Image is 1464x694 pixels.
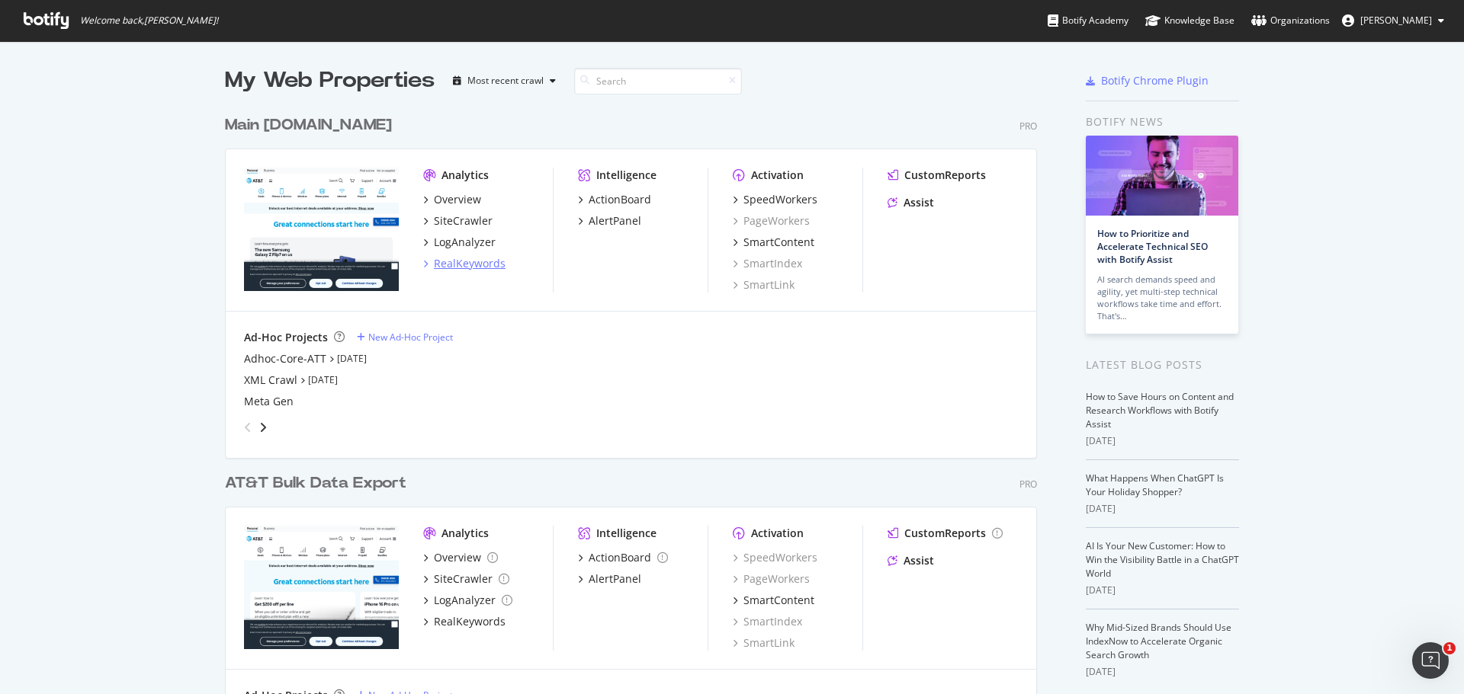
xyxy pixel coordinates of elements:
[337,352,367,365] a: [DATE]
[733,635,795,651] a: SmartLink
[1097,227,1208,266] a: How to Prioritize and Accelerate Technical SEO with Botify Assist
[888,195,934,210] a: Assist
[751,526,804,541] div: Activation
[258,420,268,435] div: angle-right
[578,192,651,207] a: ActionBoard
[1086,539,1239,580] a: AI Is Your New Customer: How to Win the Visibility Battle in a ChatGPT World
[423,256,506,271] a: RealKeywords
[423,593,512,608] a: LogAnalyzer
[244,330,328,345] div: Ad-Hoc Projects
[447,69,562,93] button: Most recent crawl
[244,351,326,366] a: Adhoc-Core-ATT
[441,168,489,183] div: Analytics
[1251,13,1330,28] div: Organizations
[244,394,294,409] a: Meta Gen
[434,256,506,271] div: RealKeywords
[904,553,934,568] div: Assist
[434,614,506,629] div: RealKeywords
[80,14,218,27] span: Welcome back, [PERSON_NAME] !
[1086,136,1238,216] img: How to Prioritize and Accelerate Technical SEO with Botify Assist
[308,373,338,386] a: [DATE]
[434,593,496,608] div: LogAnalyzer
[578,550,668,565] a: ActionBoard
[1086,621,1231,661] a: Why Mid-Sized Brands Should Use IndexNow to Accelerate Organic Search Growth
[904,526,986,541] div: CustomReports
[1101,73,1209,88] div: Botify Chrome Plugin
[578,213,641,229] a: AlertPanel
[733,192,817,207] a: SpeedWorkers
[1086,472,1224,498] a: What Happens When ChatGPT Is Your Holiday Shopper?
[423,192,481,207] a: Overview
[423,213,493,229] a: SiteCrawler
[574,68,742,94] input: Search
[733,213,810,229] a: PageWorkers
[434,550,481,565] div: Overview
[1086,357,1239,373] div: Latest Blog Posts
[1443,642,1456,654] span: 1
[467,76,544,85] div: Most recent crawl
[596,526,657,541] div: Intelligence
[434,571,493,587] div: SiteCrawler
[733,571,810,587] a: PageWorkers
[1086,434,1239,448] div: [DATE]
[589,571,641,587] div: AlertPanel
[423,235,496,250] a: LogAnalyzer
[244,526,399,649] img: attbulkexport.com
[904,168,986,183] div: CustomReports
[743,593,814,608] div: SmartContent
[1019,120,1037,133] div: Pro
[1412,642,1449,679] iframe: Intercom live chat
[904,195,934,210] div: Assist
[1360,14,1432,27] span: Zach Doty
[368,331,453,344] div: New Ad-Hoc Project
[1019,478,1037,491] div: Pro
[423,550,498,565] a: Overview
[357,331,453,344] a: New Ad-Hoc Project
[225,472,406,494] div: AT&T Bulk Data Export
[733,614,802,629] a: SmartIndex
[225,114,398,136] a: Main [DOMAIN_NAME]
[589,192,651,207] div: ActionBoard
[1086,73,1209,88] a: Botify Chrome Plugin
[888,168,986,183] a: CustomReports
[1330,8,1456,33] button: [PERSON_NAME]
[888,526,1003,541] a: CustomReports
[1086,665,1239,679] div: [DATE]
[578,571,641,587] a: AlertPanel
[733,235,814,250] a: SmartContent
[888,553,934,568] a: Assist
[1086,114,1239,130] div: Botify news
[441,526,489,541] div: Analytics
[743,235,814,250] div: SmartContent
[733,550,817,565] div: SpeedWorkers
[423,614,506,629] a: RealKeywords
[225,472,413,494] a: AT&T Bulk Data Export
[434,192,481,207] div: Overview
[434,235,496,250] div: LogAnalyzer
[596,168,657,183] div: Intelligence
[1086,390,1234,430] a: How to Save Hours on Content and Research Workflows with Botify Assist
[423,571,509,587] a: SiteCrawler
[1086,502,1239,516] div: [DATE]
[225,114,392,136] div: Main [DOMAIN_NAME]
[751,168,804,183] div: Activation
[733,256,802,271] a: SmartIndex
[1097,273,1227,322] div: AI search demands speed and agility, yet multi-step technical workflows take time and effort. Tha...
[743,192,817,207] div: SpeedWorkers
[434,213,493,229] div: SiteCrawler
[1145,13,1234,28] div: Knowledge Base
[733,593,814,608] a: SmartContent
[225,66,435,96] div: My Web Properties
[733,277,795,293] a: SmartLink
[244,373,297,388] a: XML Crawl
[238,415,258,440] div: angle-left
